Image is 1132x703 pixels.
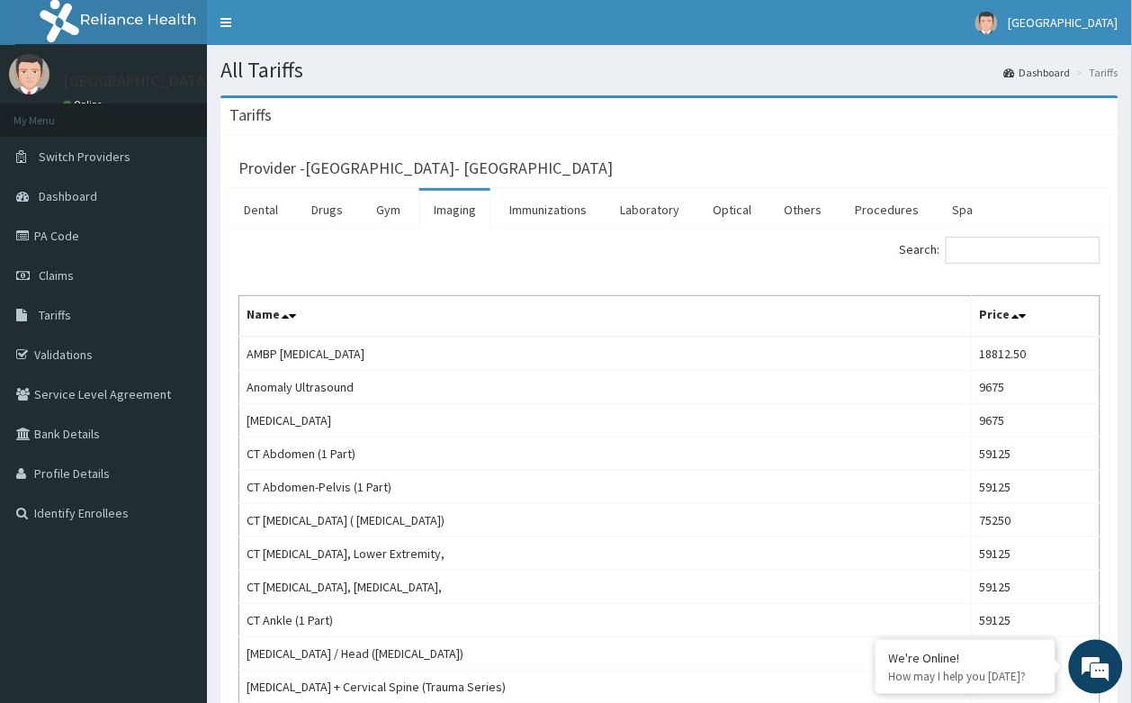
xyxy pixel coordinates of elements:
td: 9675 [972,404,1100,437]
td: [MEDICAL_DATA] [239,404,973,437]
div: We're Online! [889,650,1042,666]
td: 18812.50 [972,337,1100,371]
td: 59125 [972,471,1100,504]
a: Spa [939,191,988,229]
a: Others [770,191,837,229]
li: Tariffs [1073,65,1119,80]
span: Switch Providers [39,149,130,165]
a: Dashboard [1004,65,1071,80]
h1: All Tariffs [220,59,1119,82]
img: d_794563401_company_1708531726252_794563401 [33,90,73,135]
img: User Image [9,54,49,95]
td: CT Ankle (1 Part) [239,604,973,637]
td: 59125 [972,571,1100,604]
span: Dashboard [39,188,97,204]
td: CT [MEDICAL_DATA] ( [MEDICAL_DATA]) [239,504,973,537]
p: [GEOGRAPHIC_DATA] [63,73,211,89]
input: Search: [946,237,1101,264]
a: Procedures [841,191,934,229]
td: 59125 [972,537,1100,571]
td: [MEDICAL_DATA] / Head ([MEDICAL_DATA]) [239,637,973,671]
th: Name [239,296,973,338]
td: CT [MEDICAL_DATA], [MEDICAL_DATA], [239,571,973,604]
a: Optical [698,191,766,229]
h3: Tariffs [229,107,272,123]
h3: Provider - [GEOGRAPHIC_DATA]- [GEOGRAPHIC_DATA] [238,160,613,176]
div: Minimize live chat window [295,9,338,52]
span: Claims [39,267,74,284]
span: [GEOGRAPHIC_DATA] [1009,14,1119,31]
a: Drugs [297,191,357,229]
a: Online [63,98,106,111]
td: CT Abdomen (1 Part) [239,437,973,471]
a: Gym [362,191,415,229]
td: 59125 [972,437,1100,471]
td: 64500 [972,637,1100,671]
div: Chat with us now [94,101,302,124]
span: Tariffs [39,307,71,323]
p: How may I help you today? [889,669,1042,684]
span: We're online! [104,227,248,409]
td: 59125 [972,604,1100,637]
td: 9675 [972,371,1100,404]
label: Search: [900,237,1101,264]
a: Immunizations [495,191,601,229]
textarea: Type your message and hit 'Enter' [9,491,343,554]
td: AMBP [MEDICAL_DATA] [239,337,973,371]
a: Dental [229,191,292,229]
td: Anomaly Ultrasound [239,371,973,404]
a: Laboratory [606,191,694,229]
th: Price [972,296,1100,338]
td: 75250 [972,504,1100,537]
a: Imaging [419,191,490,229]
img: User Image [975,12,998,34]
td: CT [MEDICAL_DATA], Lower Extremity, [239,537,973,571]
td: CT Abdomen-Pelvis (1 Part) [239,471,973,504]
